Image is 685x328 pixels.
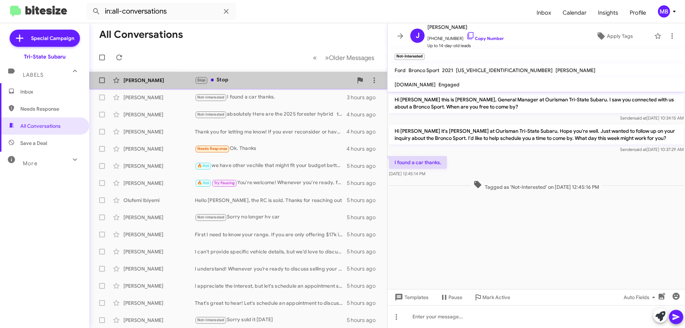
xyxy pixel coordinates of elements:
button: Auto Fields [618,291,664,304]
span: « [313,53,317,62]
small: Not-Interested [395,54,425,60]
span: Auto Fields [624,291,658,304]
span: Up to 14-day-old leads [427,42,504,49]
span: [DATE] 12:45:14 PM [389,171,425,176]
button: Templates [387,291,434,304]
div: I can't provide specific vehicle details, but we’d love to discuss your 2023 Forester Wilderness ... [195,248,347,255]
span: Pause [448,291,462,304]
div: 5 hours ago [347,214,381,221]
button: Previous [309,50,321,65]
div: 5 hours ago [347,231,381,238]
a: Inbox [531,2,557,23]
span: Sender [DATE] 10:37:29 AM [620,147,684,152]
span: More [23,160,37,167]
span: [PERSON_NAME] [427,23,504,31]
span: Not-Interested [197,95,225,100]
a: Calendar [557,2,592,23]
span: Inbox [20,88,81,95]
div: 4 hours ago [346,111,381,118]
div: 4 hours ago [346,128,381,135]
div: 5 hours ago [347,197,381,204]
button: Pause [434,291,468,304]
a: Profile [624,2,652,23]
span: Not-Interested [197,318,225,322]
div: [PERSON_NAME] [123,94,195,101]
div: 5 hours ago [347,180,381,187]
span: Ford [395,67,406,74]
div: 5 hours ago [347,282,381,289]
div: [PERSON_NAME] [123,111,195,118]
div: Ok. Thanks [195,145,346,153]
button: MB [652,5,677,17]
div: That's great to hear! Let's schedule an appointment to discuss the details and get a better idea ... [195,299,347,307]
span: [US_VEHICLE_IDENTIFICATION_NUMBER] [456,67,553,74]
span: 2021 [442,67,453,74]
span: Bronco Sport [409,67,439,74]
div: Hello [PERSON_NAME], the RC is sold. Thanks for reaching out [195,197,347,204]
span: 🔥 Hot [197,163,209,168]
div: [PERSON_NAME] [123,248,195,255]
button: Apply Tags [578,30,651,42]
span: Not-Interested [197,112,225,117]
span: Not-Interested [197,215,225,219]
span: Older Messages [329,54,374,62]
p: I found a car thanks. [389,156,447,169]
div: [PERSON_NAME] [123,282,195,289]
div: 5 hours ago [347,317,381,324]
div: 5 hours ago [347,299,381,307]
div: Stop [195,76,353,84]
div: You're welcome! Whenever you're ready, feel free to reach out to schedule your appointment. Looki... [195,179,347,187]
span: Needs Response [197,146,228,151]
span: said at [634,115,646,121]
span: Try Pausing [214,181,235,185]
nav: Page navigation example [309,50,379,65]
span: Sender [DATE] 10:34:15 AM [620,115,684,121]
div: [PERSON_NAME] [123,162,195,170]
input: Search [86,3,236,20]
div: [PERSON_NAME] [123,299,195,307]
a: Special Campaign [10,30,80,47]
span: » [325,53,329,62]
span: Engaged [438,81,460,88]
a: Insights [592,2,624,23]
div: [PERSON_NAME] [123,231,195,238]
div: I appreciate the interest, but let's schedule an appointment so we can evaluate the Mustang and m... [195,282,347,289]
div: [PERSON_NAME] [123,145,195,152]
span: Templates [393,291,428,304]
span: [PHONE_NUMBER] [427,31,504,42]
div: Thank you for letting me know! If you ever reconsider or have questions in the future, feel free ... [195,128,346,135]
div: 5 hours ago [347,162,381,170]
div: 5 hours ago [347,265,381,272]
div: Sorry no longer hv car [195,213,347,221]
div: First I need to know your range. If you are only offering $17k its not worth a trip. [195,231,347,238]
div: MB [658,5,670,17]
h1: All Conversations [99,29,183,40]
span: Special Campaign [31,35,74,42]
div: Olufemi Ibiyemi [123,197,195,204]
div: we have other vechile that might fit your budget better will less insurance prices vehicle [195,162,347,170]
div: [PERSON_NAME] [123,77,195,84]
div: I found a car thanks. [195,93,347,101]
span: said at [634,147,646,152]
span: Apply Tags [607,30,633,42]
span: Needs Response [20,105,81,112]
div: absolutely Here are the 2025 forester hybrid touring [URL][DOMAIN_NAME] [195,110,346,118]
div: 5 hours ago [347,248,381,255]
a: Copy Number [466,36,504,41]
div: [PERSON_NAME] [123,128,195,135]
div: I understand! Whenever you’re ready to discuss selling your vehicle, feel free to reach out. We’r... [195,265,347,272]
span: 🔥 Hot [197,181,209,185]
span: [PERSON_NAME] [555,67,595,74]
button: Mark Active [468,291,516,304]
div: [PERSON_NAME] [123,214,195,221]
span: Labels [23,72,44,78]
span: [DOMAIN_NAME] [395,81,436,88]
div: Tri-State Subaru [24,53,66,60]
span: Stop [197,78,206,82]
span: Tagged as 'Not-Interested' on [DATE] 12:45:16 PM [471,180,602,191]
p: Hi [PERSON_NAME] it's [PERSON_NAME] at Ourisman Tri-State Subaru. Hope you're well. Just wanted t... [389,125,684,145]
